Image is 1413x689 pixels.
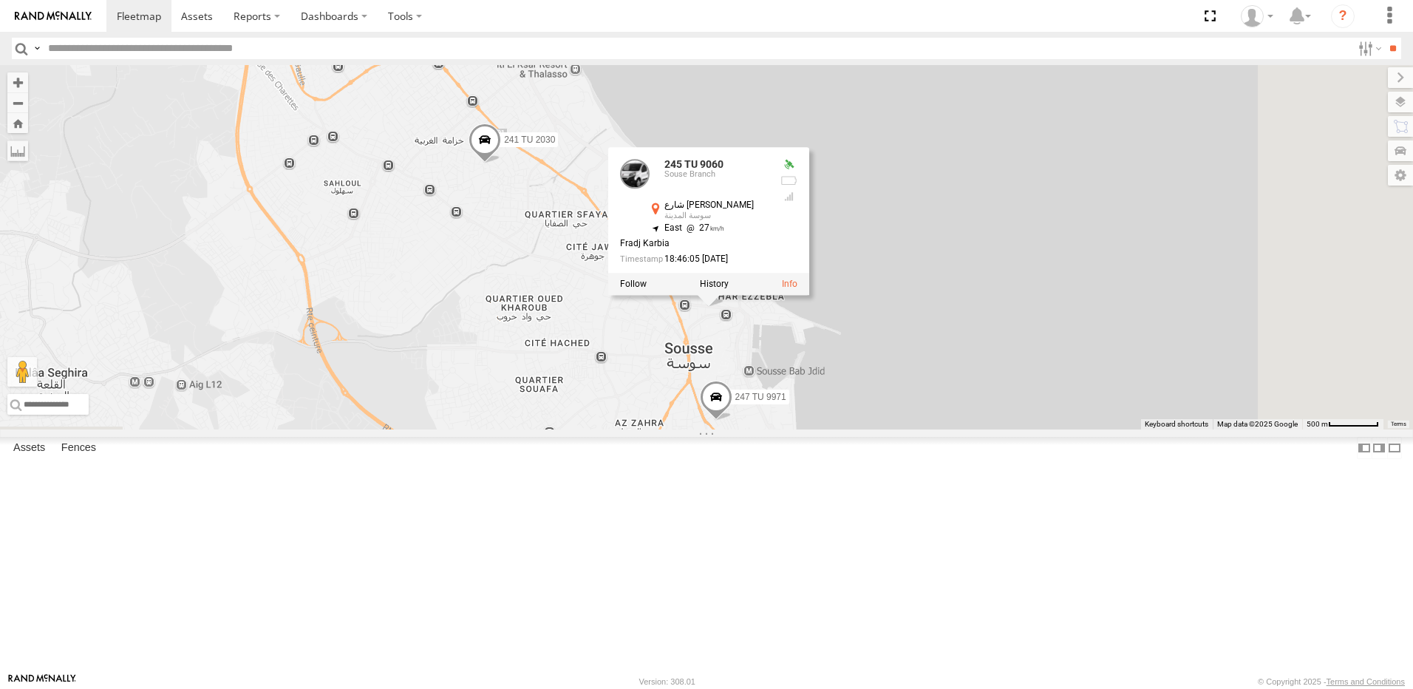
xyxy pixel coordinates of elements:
[6,438,52,458] label: Assets
[1391,421,1406,427] a: Terms (opens in new tab)
[639,677,695,686] div: Version: 308.01
[682,223,724,233] span: 27
[620,239,768,248] div: Fradj Karbia
[1258,677,1405,686] div: © Copyright 2025 -
[1357,437,1372,458] label: Dock Summary Table to the Left
[1387,437,1402,458] label: Hide Summary Table
[1236,5,1278,27] div: Nejah Benkhalifa
[664,170,768,179] div: Souse Branch
[664,158,723,170] a: 245 TU 9060
[54,438,103,458] label: Fences
[664,211,768,220] div: سوسة المدينة
[620,254,768,264] div: Date/time of location update
[504,135,555,145] span: 241 TU 2030
[782,279,797,289] a: View Asset Details
[8,674,76,689] a: Visit our Website
[31,38,43,59] label: Search Query
[1302,419,1383,430] button: Map Scale: 500 m per 65 pixels
[664,200,768,210] div: شارع [PERSON_NAME]
[1331,4,1355,28] i: ?
[7,357,37,387] button: Drag Pegman onto the map to open Street View
[620,279,647,289] label: Realtime tracking of Asset
[780,191,797,203] div: GSM Signal = 4
[620,159,650,189] a: View Asset Details
[7,140,28,161] label: Measure
[7,72,28,92] button: Zoom in
[1217,420,1298,428] span: Map data ©2025 Google
[1352,38,1384,59] label: Search Filter Options
[780,174,797,186] div: No battery health information received from this device.
[7,113,28,133] button: Zoom Home
[1372,437,1386,458] label: Dock Summary Table to the Right
[7,92,28,113] button: Zoom out
[15,11,92,21] img: rand-logo.svg
[1327,677,1405,686] a: Terms and Conditions
[664,223,682,233] span: East
[780,159,797,171] div: Valid GPS Fix
[1388,165,1413,186] label: Map Settings
[735,392,786,402] span: 247 TU 9971
[1307,420,1328,428] span: 500 m
[1145,419,1208,430] button: Keyboard shortcuts
[700,279,729,289] label: View Asset History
